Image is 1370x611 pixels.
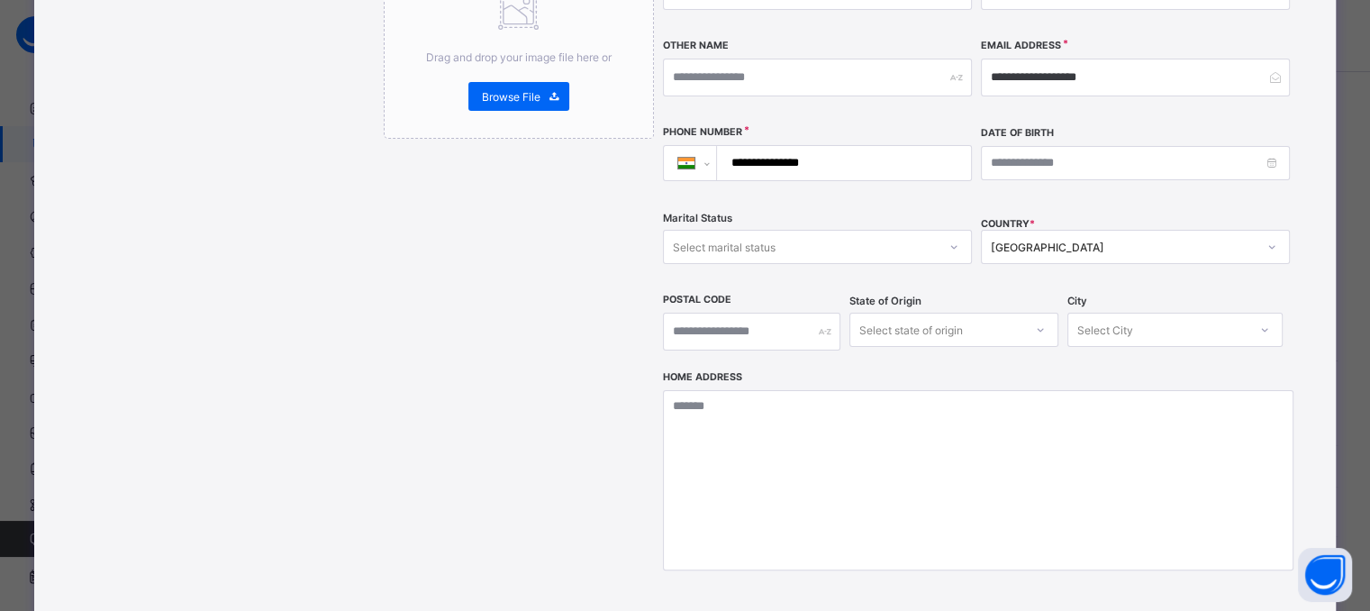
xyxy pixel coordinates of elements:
[663,212,732,224] span: Marital Status
[981,40,1061,51] label: Email Address
[981,127,1054,139] label: Date of Birth
[859,313,963,347] div: Select state of origin
[663,294,731,305] label: Postal Code
[663,126,742,138] label: Phone Number
[426,50,612,64] span: Drag and drop your image file here or
[663,371,742,383] label: Home Address
[981,218,1035,230] span: COUNTRY
[482,90,540,104] span: Browse File
[1077,313,1133,347] div: Select City
[1298,548,1352,602] button: Open asap
[663,40,729,51] label: Other Name
[849,295,921,307] span: State of Origin
[1067,295,1087,307] span: City
[991,241,1257,254] div: [GEOGRAPHIC_DATA]
[673,230,776,264] div: Select marital status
